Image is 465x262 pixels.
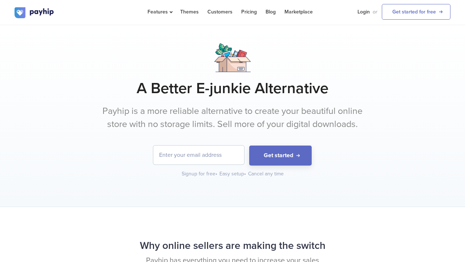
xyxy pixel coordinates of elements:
[96,105,369,131] p: Payhip is a more reliable alternative to create your beautiful online store with no storage limit...
[215,171,217,177] span: •
[182,170,218,178] div: Signup for free
[15,79,450,98] h1: A Better E-junkie Alternative
[15,7,54,18] img: logo.svg
[244,171,246,177] span: •
[248,170,284,178] div: Cancel any time
[249,146,312,166] button: Get started
[147,9,171,15] span: Features
[219,170,247,178] div: Easy setup
[382,4,450,20] a: Get started for free
[15,236,450,255] h2: Why online sellers are making the switch
[153,146,244,164] input: Enter your email address
[214,43,251,72] img: box.png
